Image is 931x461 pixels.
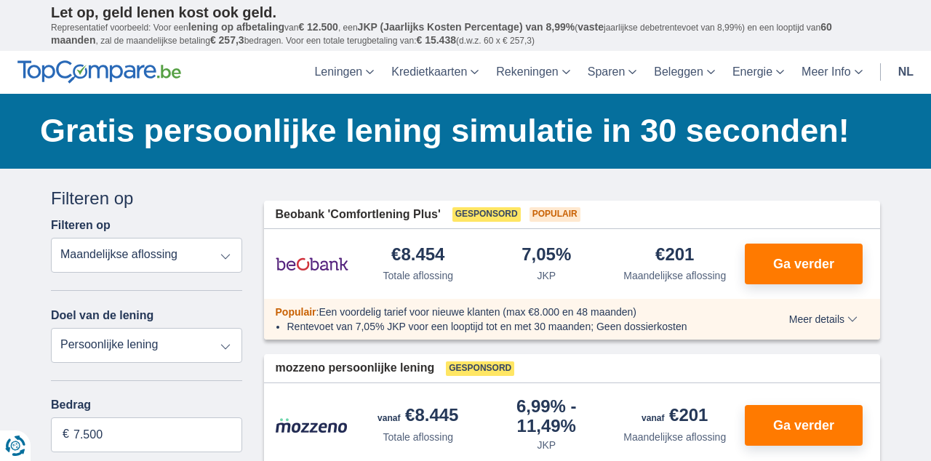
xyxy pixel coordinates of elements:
div: €201 [642,406,708,427]
span: 60 maanden [51,21,832,46]
span: Populair [276,306,316,318]
span: Gesponsord [446,361,514,376]
span: € 257,3 [210,34,244,46]
a: Meer Info [793,51,871,94]
li: Rentevoet van 7,05% JKP voor een looptijd tot en met 30 maanden; Geen dossierkosten [287,319,736,334]
div: €8.445 [377,406,458,427]
span: lening op afbetaling [188,21,284,33]
div: JKP [537,438,556,452]
p: Representatief voorbeeld: Voor een van , een ( jaarlijkse debetrentevoet van 8,99%) en een loopti... [51,21,880,47]
span: JKP (Jaarlijks Kosten Percentage) van 8,99% [358,21,575,33]
span: € [63,426,69,443]
a: Beleggen [645,51,724,94]
a: Energie [724,51,793,94]
p: Let op, geld lenen kost ook geld. [51,4,880,21]
span: Meer details [789,314,858,324]
div: €201 [655,246,694,265]
a: nl [890,51,922,94]
a: Kredietkaarten [383,51,487,94]
span: vaste [578,21,604,33]
img: TopCompare [17,60,181,84]
div: Totale aflossing [383,268,453,283]
div: JKP [537,268,556,283]
img: product.pl.alt Mozzeno [276,417,348,433]
button: Ga verder [745,244,863,284]
h1: Gratis persoonlijke lening simulatie in 30 seconden! [40,108,880,153]
div: Filteren op [51,186,242,211]
div: Maandelijkse aflossing [623,268,726,283]
span: Ga verder [773,419,834,432]
span: Gesponsord [452,207,521,222]
div: 7,05% [522,246,571,265]
span: € 12.500 [298,21,338,33]
div: 6,99% [488,398,605,435]
span: mozzeno persoonlijke lening [276,360,435,377]
span: Ga verder [773,257,834,270]
img: product.pl.alt Beobank [276,246,348,282]
div: Totale aflossing [383,430,453,444]
a: Sparen [579,51,646,94]
label: Bedrag [51,398,242,412]
button: Meer details [778,313,868,325]
span: Beobank 'Comfortlening Plus' [276,207,441,223]
a: Rekeningen [487,51,578,94]
span: Een voordelig tarief voor nieuwe klanten (max €8.000 en 48 maanden) [319,306,636,318]
label: Doel van de lening [51,309,153,322]
label: Filteren op [51,219,111,232]
span: € 15.438 [416,34,456,46]
button: Ga verder [745,405,863,446]
span: Populair [530,207,580,222]
div: Maandelijkse aflossing [623,430,726,444]
a: Leningen [305,51,383,94]
div: €8.454 [391,246,444,265]
div: : [264,305,748,319]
